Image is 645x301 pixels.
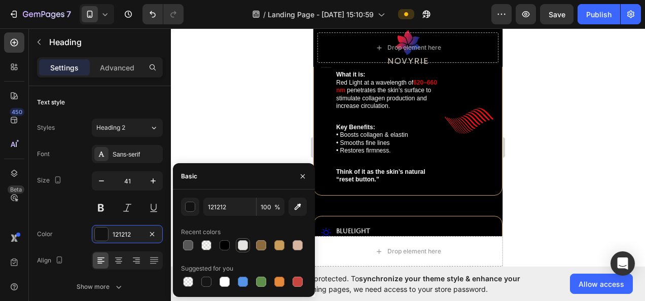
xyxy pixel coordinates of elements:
span: Landing Page - [DATE] 15:10:59 [268,9,374,20]
button: Publish [578,4,620,24]
div: 450 [10,108,24,116]
div: Size [37,174,64,187]
div: Sans-serif [113,150,160,159]
div: Open Intercom Messenger [611,251,635,276]
div: Publish [586,9,612,20]
p: Settings [50,62,79,73]
span: / [263,9,266,20]
input: Eg: FFFFFF [203,198,256,216]
p: Advanced [100,62,134,73]
span: Save [549,10,565,19]
div: Recent colors [181,228,221,237]
div: Show more [77,282,124,292]
div: Font [37,149,50,159]
div: 121212 [113,230,142,239]
span: synchronize your theme style & enhance your experience [236,274,520,293]
div: Beta [8,185,24,194]
button: 7 [4,4,76,24]
iframe: Design area [313,28,503,267]
span: Your page is password protected. To when designing pages, we need access to your store password. [236,273,560,294]
p: 7 [66,8,71,20]
span: Heading 2 [96,123,125,132]
div: Color [37,230,53,239]
button: Heading 2 [92,119,163,137]
div: Styles [37,123,55,132]
div: Align [37,254,65,268]
span: % [274,203,280,212]
button: Allow access [570,274,633,294]
div: Suggested for you [181,264,233,273]
div: Basic [181,172,197,181]
button: Show more [37,278,163,296]
div: Text style [37,98,65,107]
p: Heading [49,36,159,48]
div: Undo/Redo [142,4,184,24]
button: Save [540,4,574,24]
span: Allow access [579,279,624,289]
